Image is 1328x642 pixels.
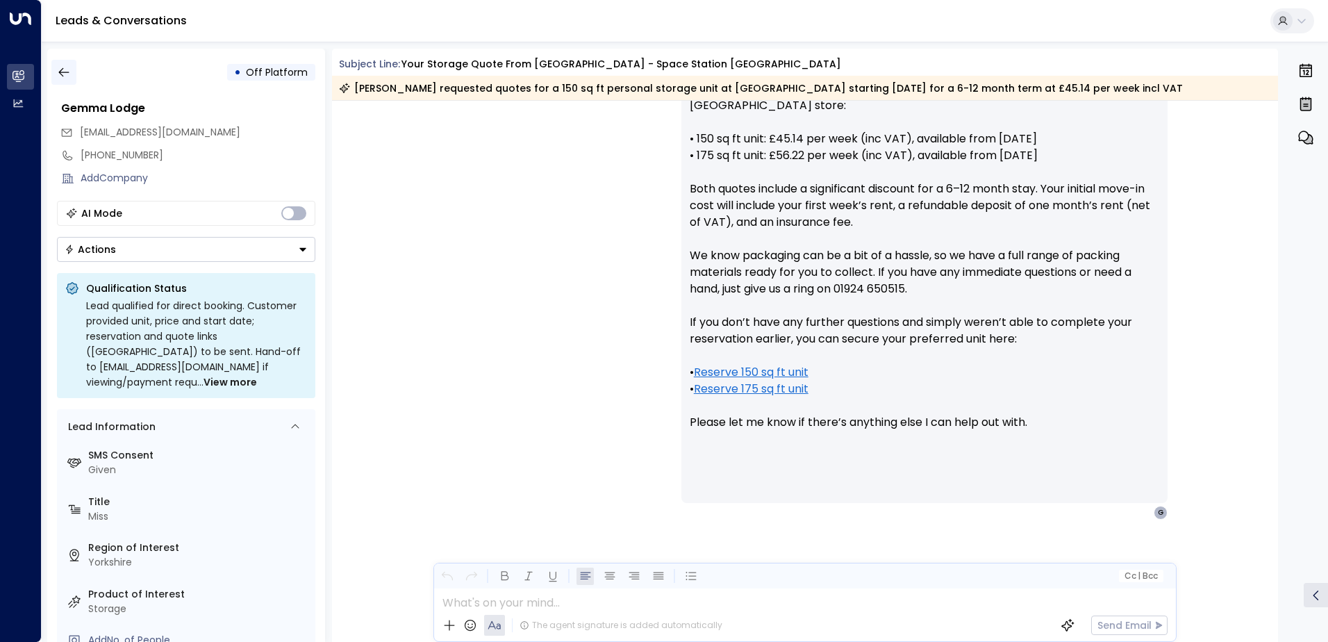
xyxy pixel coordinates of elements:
[81,148,315,163] div: [PHONE_NUMBER]
[234,60,241,85] div: •
[88,602,310,616] div: Storage
[690,47,1159,447] p: Hi [PERSON_NAME], Thank you for your enquiry. Here are two storage options at our [GEOGRAPHIC_DAT...
[88,555,310,570] div: Yorkshire
[694,381,808,397] a: Reserve 175 sq ft unit
[86,281,307,295] p: Qualification Status
[80,125,240,140] span: gemmalodge1234@gmail.com
[56,13,187,28] a: Leads & Conversations
[65,243,116,256] div: Actions
[81,171,315,186] div: AddCompany
[57,237,315,262] button: Actions
[88,495,310,509] label: Title
[463,568,480,585] button: Redo
[88,463,310,477] div: Given
[88,448,310,463] label: SMS Consent
[88,587,310,602] label: Product of Interest
[401,57,841,72] div: Your storage quote from [GEOGRAPHIC_DATA] - Space Station [GEOGRAPHIC_DATA]
[438,568,456,585] button: Undo
[246,65,308,79] span: Off Platform
[1118,570,1163,583] button: Cc|Bcc
[204,374,257,390] span: View more
[1124,571,1157,581] span: Cc Bcc
[694,364,808,381] a: Reserve 150 sq ft unit
[88,509,310,524] div: Miss
[63,420,156,434] div: Lead Information
[81,206,122,220] div: AI Mode
[88,541,310,555] label: Region of Interest
[80,125,240,139] span: [EMAIL_ADDRESS][DOMAIN_NAME]
[57,237,315,262] div: Button group with a nested menu
[339,57,400,71] span: Subject Line:
[339,81,1183,95] div: [PERSON_NAME] requested quotes for a 150 sq ft personal storage unit at [GEOGRAPHIC_DATA] startin...
[520,619,722,632] div: The agent signature is added automatically
[1138,571,1140,581] span: |
[61,100,315,117] div: Gemma Lodge
[1154,506,1168,520] div: G
[86,298,307,390] div: Lead qualified for direct booking. Customer provided unit, price and start date; reservation and ...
